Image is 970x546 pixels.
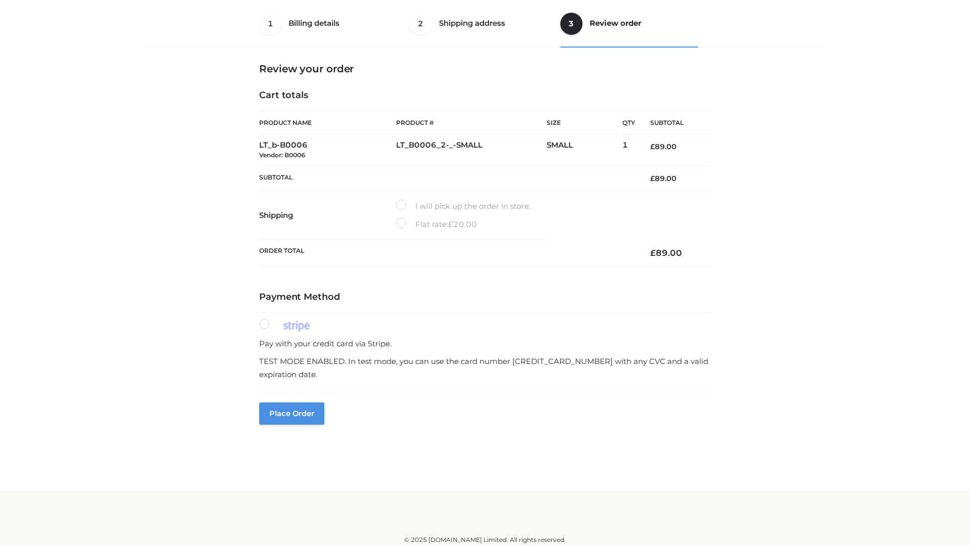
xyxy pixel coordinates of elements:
td: LT_B0006_2-_-SMALL [396,134,547,166]
th: Subtotal [635,112,711,134]
td: LT_b-B0006 [259,134,396,166]
h4: Payment Method [259,292,711,303]
bdi: 89.00 [650,174,676,183]
th: Subtotal [259,166,635,191]
span: £ [650,142,655,151]
td: SMALL [547,134,622,166]
td: 1 [622,134,635,166]
th: Order Total [259,240,635,266]
h3: Review your order [259,63,711,75]
th: Size [547,112,617,134]
th: Product # [396,111,547,134]
th: Qty [622,111,635,134]
label: Flat rate: [396,218,477,231]
bdi: 20.00 [448,219,477,229]
span: £ [448,219,453,229]
label: I will pick up the order in store. [396,200,530,213]
small: Vendor: B0006 [259,151,305,159]
bdi: 89.00 [650,248,682,258]
span: £ [650,174,655,183]
p: Pay with your credit card via Stripe. [259,337,711,350]
bdi: 89.00 [650,142,676,151]
div: © 2025 [DOMAIN_NAME] Limited. All rights reserved. [150,535,820,545]
button: Place order [259,402,324,425]
span: £ [650,248,656,258]
h4: Cart totals [259,90,711,101]
th: Shipping [259,191,396,240]
p: TEST MODE ENABLED. In test mode, you can use the card number [CREDIT_CARD_NUMBER] with any CVC an... [259,355,711,381]
th: Product Name [259,111,396,134]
